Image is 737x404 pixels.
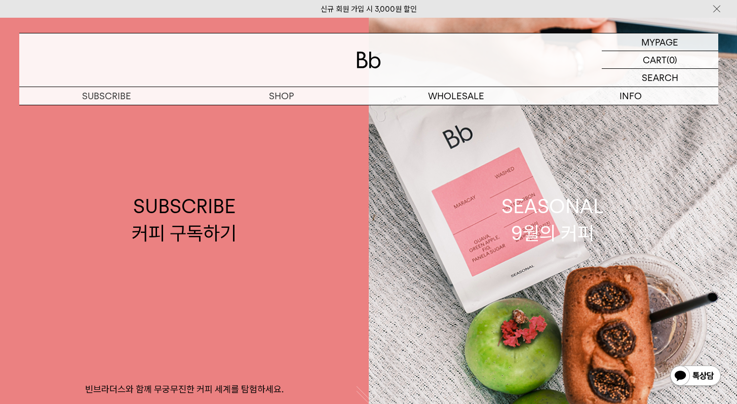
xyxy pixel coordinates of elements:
img: 카카오톡 채널 1:1 채팅 버튼 [669,365,722,389]
img: 로고 [357,52,381,68]
p: (0) [667,51,677,68]
a: SUBSCRIBE [19,87,194,105]
p: INFO [544,87,718,105]
p: CART [643,51,667,68]
a: CART (0) [602,51,718,69]
a: SHOP [194,87,369,105]
div: SUBSCRIBE 커피 구독하기 [132,193,237,247]
p: WHOLESALE [369,87,544,105]
a: 신규 회원 가입 시 3,000원 할인 [321,5,417,14]
div: SEASONAL 9월의 커피 [501,193,604,247]
p: MYPAGE [641,33,678,51]
a: MYPAGE [602,33,718,51]
p: SEARCH [642,69,678,87]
